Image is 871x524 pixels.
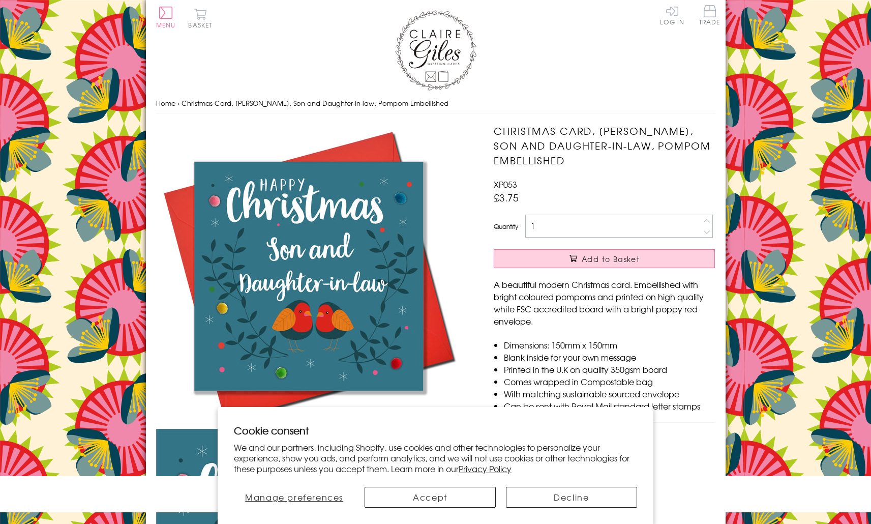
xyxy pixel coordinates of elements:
[660,5,684,25] a: Log In
[156,20,176,30] span: Menu
[582,254,640,264] span: Add to Basket
[494,190,519,205] span: £3.75
[156,93,715,114] nav: breadcrumbs
[494,222,518,231] label: Quantity
[494,178,517,190] span: XP053
[504,388,715,400] li: With matching sustainable sourced envelope
[182,98,448,108] span: Christmas Card, [PERSON_NAME], Son and Daughter-in-law, Pompom Embellished
[156,98,175,108] a: Home
[699,5,720,25] span: Trade
[365,487,496,508] button: Accept
[504,339,715,351] li: Dimensions: 150mm x 150mm
[504,363,715,375] li: Printed in the U.K on quality 350gsm board
[504,375,715,388] li: Comes wrapped in Compostable bag
[459,462,512,475] a: Privacy Policy
[156,124,461,429] img: Christmas Card, Robins, Son and Daughter-in-law, Pompom Embellished
[699,5,720,27] a: Trade
[494,249,715,268] button: Add to Basket
[506,487,637,508] button: Decline
[504,400,715,412] li: Can be sent with Royal Mail standard letter stamps
[234,423,637,438] h2: Cookie consent
[494,124,715,167] h1: Christmas Card, [PERSON_NAME], Son and Daughter-in-law, Pompom Embellished
[494,278,715,327] p: A beautiful modern Christmas card. Embellished with bright coloured pompoms and printed on high q...
[245,491,343,503] span: Manage preferences
[234,487,354,508] button: Manage preferences
[177,98,179,108] span: ›
[395,10,476,91] img: Claire Giles Greetings Cards
[234,442,637,474] p: We and our partners, including Shopify, use cookies and other technologies to personalize your ex...
[504,351,715,363] li: Blank inside for your own message
[187,8,215,28] button: Basket
[156,7,176,28] button: Menu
